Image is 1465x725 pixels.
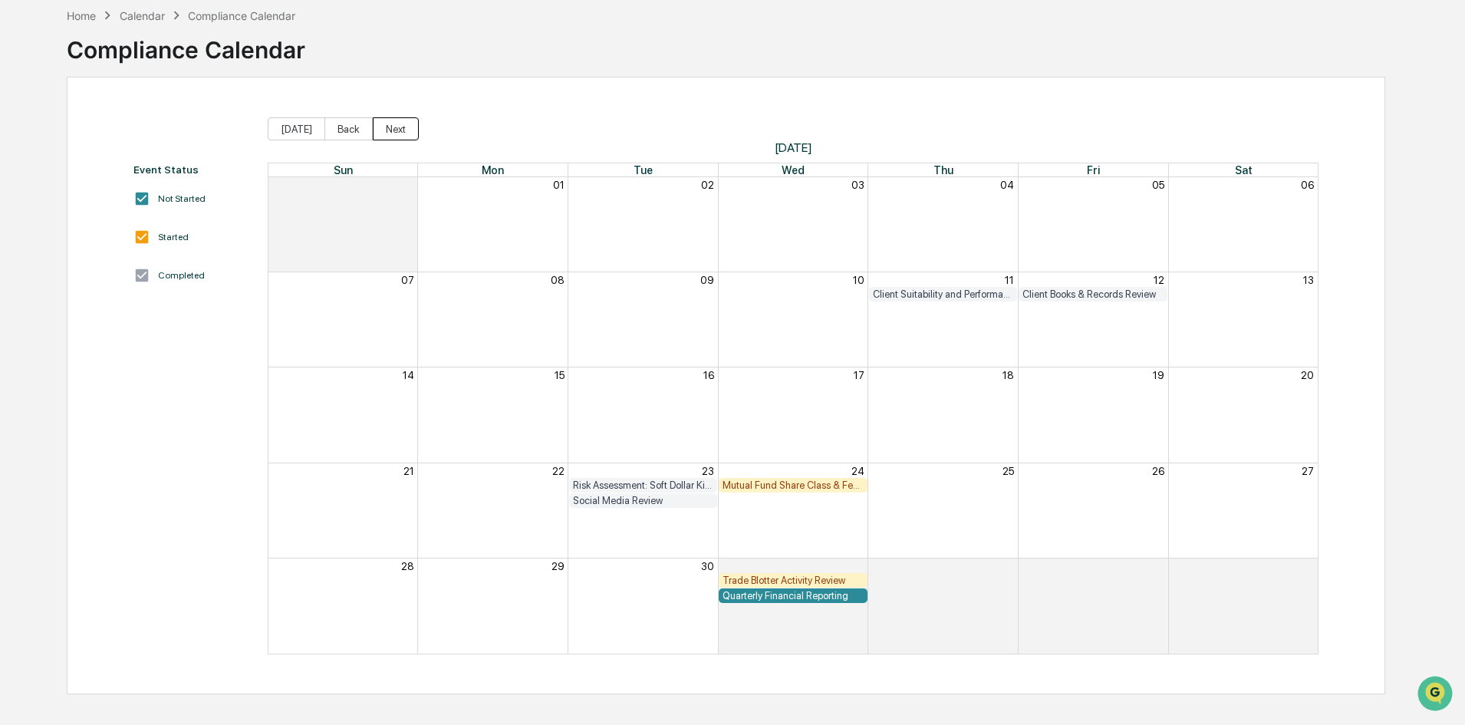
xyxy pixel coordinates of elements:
img: 1746055101610-c473b297-6a78-478c-a979-82029cc54cd1 [15,117,43,145]
span: Mon [482,163,504,176]
div: Client Suitability and Performance Review [873,288,1014,300]
span: Tue [634,163,653,176]
button: 08 [551,274,565,286]
button: 07 [401,274,414,286]
div: Compliance Calendar [67,24,305,64]
div: Start new chat [52,117,252,133]
button: 30 [701,560,714,572]
span: Pylon [153,260,186,272]
span: Preclearance [31,193,99,209]
button: 03 [1151,560,1164,572]
a: 🗄️Attestations [105,187,196,215]
button: 14 [403,369,414,381]
button: 28 [401,560,414,572]
button: 10 [853,274,864,286]
button: 13 [1303,274,1314,286]
button: 09 [700,274,714,286]
button: 04 [1300,560,1314,572]
button: 24 [851,465,864,477]
button: 31 [403,179,414,191]
div: Month View [268,163,1319,654]
span: Thu [933,163,953,176]
button: Next [373,117,419,140]
button: 02 [701,179,714,191]
div: Mutual Fund Share Class & Fee Review [723,479,864,491]
button: 04 [1000,179,1014,191]
div: Social Media Review [573,495,714,506]
button: 16 [703,369,714,381]
span: Attestations [127,193,190,209]
button: 01 [553,179,565,191]
button: 02 [1001,560,1014,572]
p: How can we help? [15,32,279,57]
button: 05 [1152,179,1164,191]
div: Risk Assessment: Soft Dollar Kickbacks [573,479,714,491]
div: Client Books & Records Review [1022,288,1164,300]
button: [DATE] [268,117,325,140]
button: 23 [702,465,714,477]
div: Trade Blotter Activity Review [723,575,864,586]
button: 19 [1153,369,1164,381]
button: 11 [1005,274,1014,286]
button: 29 [551,560,565,572]
a: Powered byPylon [108,259,186,272]
button: 21 [403,465,414,477]
button: Start new chat [261,122,279,140]
button: 25 [1002,465,1014,477]
button: 20 [1301,369,1314,381]
button: 17 [854,369,864,381]
button: 15 [555,369,565,381]
div: We're available if you need us! [52,133,194,145]
a: 🖐️Preclearance [9,187,105,215]
button: 27 [1302,465,1314,477]
a: 🔎Data Lookup [9,216,103,244]
div: Not Started [158,193,206,204]
div: Quarterly Financial Reporting [723,590,864,601]
button: 01 [853,560,864,572]
div: Started [158,232,189,242]
button: 12 [1154,274,1164,286]
span: Sat [1235,163,1253,176]
button: Back [324,117,373,140]
span: Sun [334,163,353,176]
button: 22 [552,465,565,477]
span: Data Lookup [31,222,97,238]
div: Home [67,9,96,22]
button: 26 [1152,465,1164,477]
div: Compliance Calendar [188,9,295,22]
div: Event Status [133,163,252,176]
span: [DATE] [268,140,1319,155]
button: 06 [1301,179,1314,191]
div: 🗄️ [111,195,123,207]
div: 🖐️ [15,195,28,207]
div: 🔎 [15,224,28,236]
button: 18 [1002,369,1014,381]
span: Fri [1087,163,1100,176]
span: Wed [782,163,805,176]
iframe: Open customer support [1416,674,1457,716]
div: Completed [158,270,205,281]
button: 03 [851,179,864,191]
div: Calendar [120,9,165,22]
